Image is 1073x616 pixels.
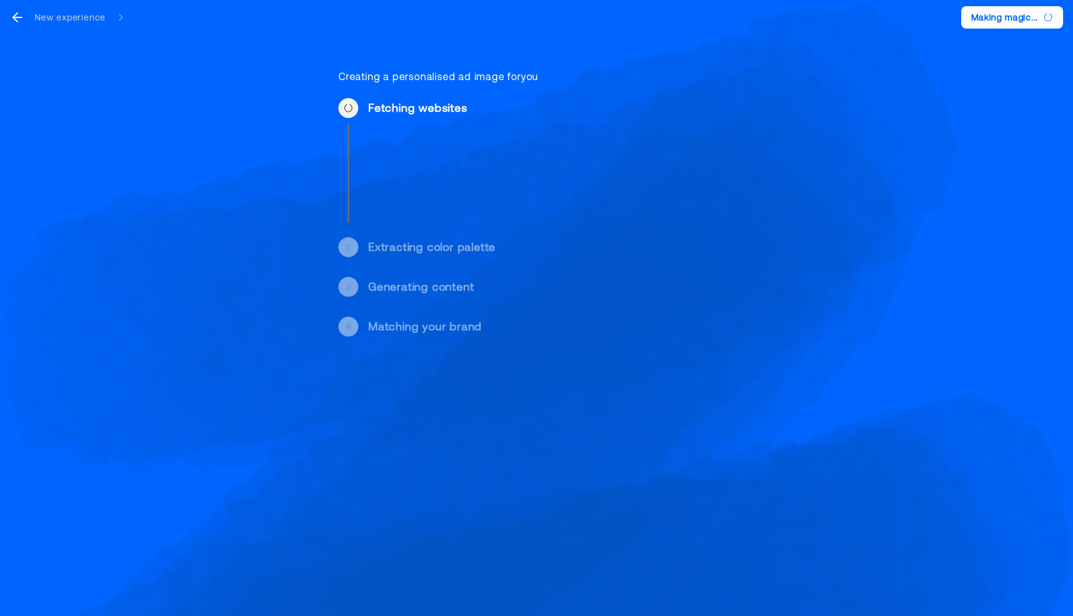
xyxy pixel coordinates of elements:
div: New experience [35,11,106,24]
div: Fetching websites [368,101,769,115]
button: Making magic... [961,6,1064,29]
div: 3 [346,281,351,293]
div: 2 [346,241,351,253]
div: Creating a personalised ad image for you [338,70,769,83]
div: Generating content [368,279,769,294]
div: 4 [346,320,351,333]
svg: go back [10,10,25,25]
div: Matching your brand [368,319,769,334]
div: Extracting color palette [368,240,769,255]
